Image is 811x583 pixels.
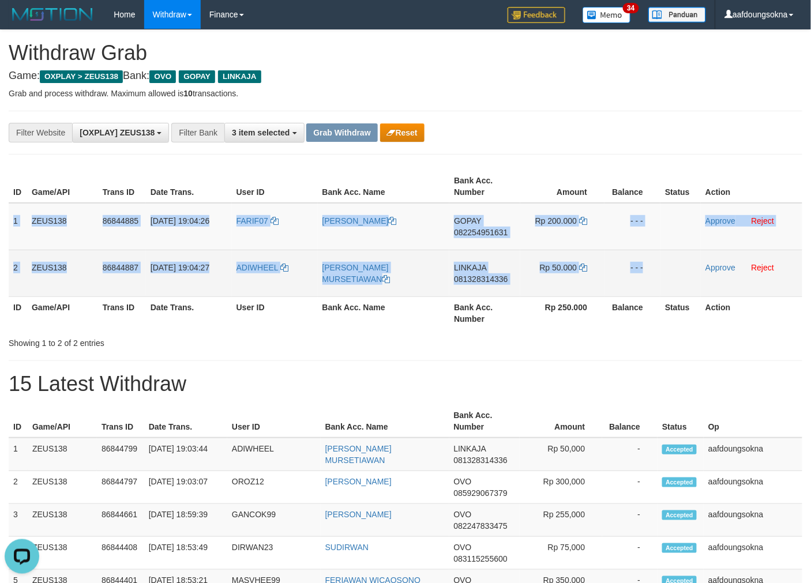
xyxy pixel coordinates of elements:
td: Rp 50,000 [520,438,602,471]
th: Amount [520,405,602,438]
strong: 10 [183,89,193,98]
th: Bank Acc. Number [449,405,520,438]
span: OXPLAY > ZEUS138 [40,70,123,83]
td: ZEUS138 [28,438,97,471]
th: Op [704,405,802,438]
th: User ID [232,296,318,329]
span: Copy 081328314336 to clipboard [454,274,508,284]
td: ZEUS138 [27,203,98,250]
th: Status [658,405,704,438]
td: DIRWAN23 [227,537,321,570]
span: OVO [149,70,176,83]
td: ZEUS138 [27,250,98,296]
th: ID [9,296,27,329]
span: OVO [454,510,472,519]
div: Filter Website [9,123,72,142]
td: ZEUS138 [28,471,97,504]
td: - - - [605,203,660,250]
span: Rp 50.000 [540,263,577,272]
th: ID [9,170,27,203]
a: Approve [705,263,735,272]
td: GANCOK99 [227,504,321,537]
td: 1 [9,203,27,250]
th: Game/API [27,170,98,203]
span: OVO [454,477,472,486]
a: [PERSON_NAME] [322,216,397,225]
span: GOPAY [179,70,215,83]
td: aafdoungsokna [704,471,802,504]
img: Feedback.jpg [508,7,565,23]
td: [DATE] 18:59:39 [144,504,227,537]
span: Accepted [662,477,697,487]
th: User ID [232,170,318,203]
span: 86844885 [103,216,138,225]
th: Status [660,296,701,329]
span: Copy 085929067379 to clipboard [454,488,508,498]
span: [OXPLAY] ZEUS138 [80,128,155,137]
th: Game/API [28,405,97,438]
td: - [602,438,658,471]
button: Open LiveChat chat widget [5,5,39,39]
img: Button%20Memo.svg [583,7,631,23]
a: [PERSON_NAME] MURSETIAWAN [325,444,392,465]
a: [PERSON_NAME] MURSETIAWAN [322,263,391,284]
td: [DATE] 18:53:49 [144,537,227,570]
th: ID [9,405,28,438]
button: 3 item selected [224,123,304,142]
td: 86844799 [97,438,144,471]
th: Bank Acc. Name [318,296,450,329]
a: SUDIRWAN [325,543,369,552]
th: Balance [605,296,660,329]
button: Grab Withdraw [306,123,377,142]
a: Approve [705,216,735,225]
span: Copy 082247833475 to clipboard [454,521,508,531]
span: [DATE] 19:04:26 [151,216,209,225]
td: - - - [605,250,660,296]
img: MOTION_logo.png [9,6,96,23]
th: Bank Acc. Number [449,296,520,329]
th: Trans ID [97,405,144,438]
span: 86844887 [103,263,138,272]
th: Trans ID [98,296,146,329]
th: Action [701,170,802,203]
span: GOPAY [454,216,481,225]
span: Copy 083115255600 to clipboard [454,554,508,563]
span: OVO [454,543,472,552]
span: LINKAJA [454,263,486,272]
a: Reject [752,263,775,272]
th: Status [660,170,701,203]
a: [PERSON_NAME] [325,510,392,519]
div: Filter Bank [171,123,224,142]
a: ADIWHEEL [236,263,289,272]
th: Date Trans. [146,170,232,203]
span: FARIF07 [236,216,268,225]
span: Copy 082254951631 to clipboard [454,228,508,237]
a: FARIF07 [236,216,279,225]
td: 2 [9,471,28,504]
td: aafdoungsokna [704,537,802,570]
td: ZEUS138 [28,504,97,537]
img: panduan.png [648,7,706,22]
td: 2 [9,250,27,296]
span: Accepted [662,543,697,553]
td: - [602,471,658,504]
span: Rp 200.000 [535,216,577,225]
div: Showing 1 to 2 of 2 entries [9,333,329,349]
td: ADIWHEEL [227,438,321,471]
td: aafdoungsokna [704,504,802,537]
th: Balance [605,170,660,203]
td: Rp 300,000 [520,471,602,504]
td: - [602,537,658,570]
span: 34 [623,3,639,13]
a: [PERSON_NAME] [325,477,392,486]
th: Bank Acc. Name [318,170,450,203]
td: - [602,504,658,537]
th: Bank Acc. Name [321,405,449,438]
td: 86844797 [97,471,144,504]
a: Reject [752,216,775,225]
td: Rp 255,000 [520,504,602,537]
td: Rp 75,000 [520,537,602,570]
td: OROZ12 [227,471,321,504]
span: LINKAJA [454,444,486,453]
td: ZEUS138 [28,537,97,570]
